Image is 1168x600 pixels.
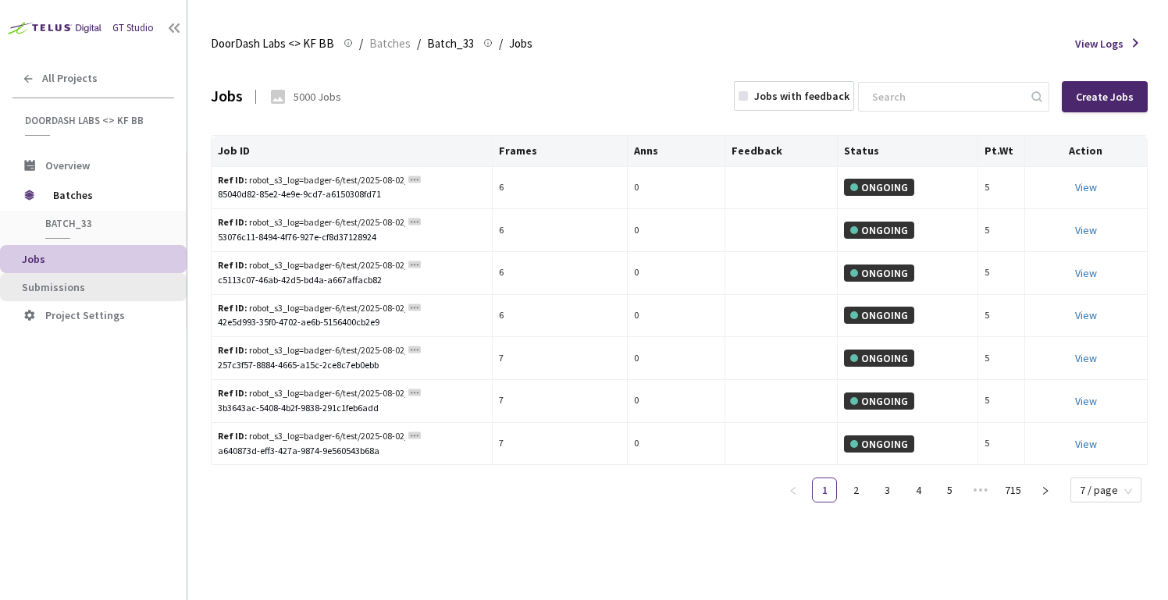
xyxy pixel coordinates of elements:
b: Ref ID: [218,216,247,228]
div: ONGOING [844,435,914,453]
td: 6 [493,295,628,338]
td: 6 [493,167,628,210]
a: 5 [938,478,961,502]
div: ONGOING [844,222,914,239]
b: Ref ID: [218,430,247,442]
div: robot_s3_log=badger-6/test/2025-08-02_20-42-17_22113.log//KF_uuid=6912b4ee-69e6-3764-a9d0-f850d20... [218,258,405,273]
div: a640873d-eff3-427a-9874-9e560543b68a [218,444,486,459]
th: Anns [628,136,726,167]
td: 5 [978,209,1025,252]
div: ONGOING [844,392,914,410]
a: 3 [875,478,899,502]
div: robot_s3_log=badger-6/test/2025-08-02_20-42-17_22113.log//KF_uuid=6b525f2f-3672-362e-b8a9-58b60f5... [218,215,405,230]
button: right [1033,478,1058,502]
div: c5113c07-46ab-42d5-bd4a-a667affacb82 [218,273,486,288]
td: 5 [978,167,1025,210]
td: 5 [978,295,1025,338]
td: 5 [978,337,1025,380]
li: 4 [906,478,931,502]
div: ONGOING [844,307,914,324]
a: Batches [366,34,414,51]
a: 715 [1000,478,1026,502]
a: 2 [844,478,867,502]
li: 2 [843,478,868,502]
div: Create Jobs [1076,91,1134,103]
td: 0 [628,252,726,295]
div: 53076c11-8494-4f76-927e-cf8d37128924 [218,230,486,245]
div: robot_s3_log=badger-6/test/2025-08-02_20-42-17_22113.log//KF_uuid=cb02a1b1-1a9e-399d-98ba-7c0095a... [218,173,405,188]
td: 0 [628,380,726,423]
li: 5 [937,478,962,502]
span: Jobs [509,34,532,53]
span: DoorDash Labs <> KF BB [25,114,165,127]
div: Jobs with feedback [754,88,849,104]
b: Ref ID: [218,344,247,356]
td: 5 [978,423,1025,466]
div: robot_s3_log=badger-6/test/2025-08-02_20-42-17_22113.log//KF_uuid=bea4b46c-4e07-36cf-b9c5-524f3ec... [218,301,405,316]
b: Ref ID: [218,387,247,399]
li: 1 [812,478,837,502]
b: Ref ID: [218,302,247,314]
li: 3 [874,478,899,502]
th: Frames [493,136,628,167]
a: View [1075,394,1097,408]
span: Batches [369,34,411,53]
button: left [781,478,806,502]
th: Feedback [725,136,838,167]
span: Jobs [22,252,45,266]
div: Jobs [211,85,243,108]
td: 7 [493,423,628,466]
span: Batches [53,179,160,211]
div: 257c3f57-8884-4665-a15c-2ce8c7eb0ebb [218,358,486,373]
a: View [1075,437,1097,451]
td: 5 [978,252,1025,295]
td: 0 [628,423,726,466]
li: / [359,34,363,53]
td: 0 [628,295,726,338]
b: Ref ID: [218,174,247,186]
span: All Projects [42,72,98,85]
input: Search [863,83,1029,111]
div: 5000 Jobs [294,89,341,105]
td: 6 [493,209,628,252]
td: 7 [493,337,628,380]
span: Submissions [22,280,85,294]
li: Next Page [1033,478,1058,502]
span: ••• [968,478,993,502]
div: ONGOING [844,179,914,196]
div: 3b3643ac-5408-4b2f-9838-291c1feb6add [218,401,486,416]
li: Next 5 Pages [968,478,993,502]
td: 6 [493,252,628,295]
td: 0 [628,209,726,252]
span: View Logs [1075,36,1123,51]
td: 7 [493,380,628,423]
li: 715 [999,478,1027,502]
li: Previous Page [781,478,806,502]
a: View [1075,351,1097,365]
a: 1 [813,478,836,502]
td: 0 [628,337,726,380]
a: View [1075,180,1097,194]
a: View [1075,266,1097,280]
span: Overview [45,158,90,172]
div: robot_s3_log=badger-6/test/2025-08-02_20-42-17_22113.log//KF_uuid=4e843a71-5df8-3f81-8c72-60c60ac... [218,429,405,444]
div: Page Size [1070,478,1141,496]
div: ONGOING [844,264,914,282]
td: 5 [978,380,1025,423]
div: ONGOING [844,350,914,367]
span: left [789,486,798,495]
span: Batch_33 [427,34,474,53]
a: View [1075,308,1097,322]
span: Project Settings [45,308,125,322]
th: Action [1025,136,1148,167]
div: 85040d82-85e2-4e9e-9cd7-a6150308fd71 [218,187,486,202]
th: Status [838,136,978,167]
li: / [417,34,421,53]
span: DoorDash Labs <> KF BB [211,34,334,53]
a: 4 [906,478,930,502]
span: Batch_33 [45,217,161,230]
div: GT Studio [112,21,154,36]
b: Ref ID: [218,259,247,271]
div: 42e5d993-35f0-4702-ae6b-5156400cb2e9 [218,315,486,330]
th: Pt.Wt [978,136,1025,167]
